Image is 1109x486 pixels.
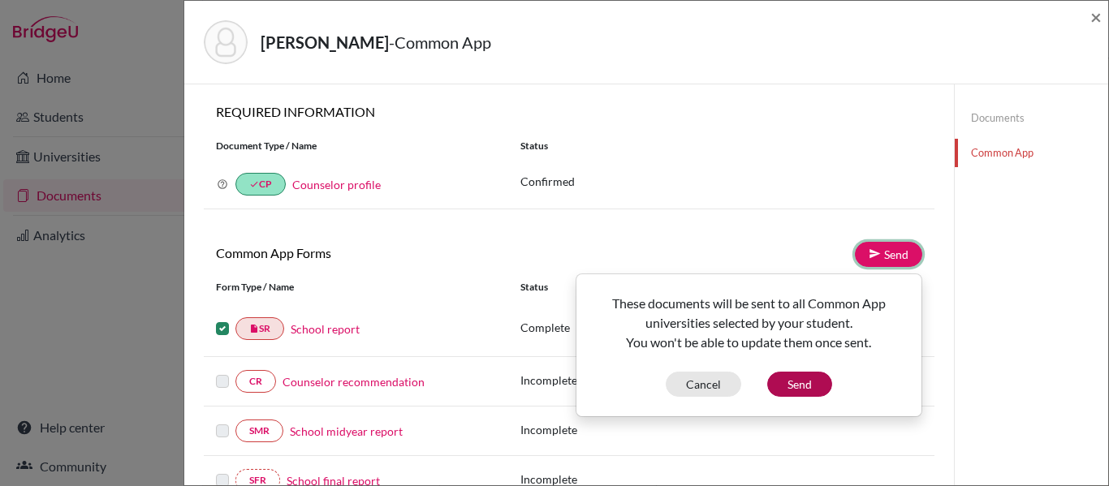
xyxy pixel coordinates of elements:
[855,242,922,267] a: Send
[261,32,389,52] strong: [PERSON_NAME]
[204,139,508,153] div: Document Type / Name
[290,423,403,440] a: School midyear report
[204,245,569,260] h6: Common App Forms
[520,372,688,389] p: Incomplete
[955,104,1108,132] a: Documents
[767,372,832,397] button: Send
[235,173,286,196] a: doneCP
[235,370,276,393] a: CR
[576,273,922,417] div: Send
[508,139,934,153] div: Status
[955,139,1108,167] a: Common App
[291,320,360,338] a: School report
[235,419,283,442] a: SMR
[520,173,922,190] p: Confirmed
[389,32,491,52] span: - Common App
[249,324,259,333] i: insert_drive_file
[235,317,284,340] a: insert_drive_fileSR
[204,104,934,119] h6: REQUIRED INFORMATION
[589,294,908,352] p: These documents will be sent to all Common App universities selected by your student. You won't b...
[520,319,688,336] p: Complete
[666,372,741,397] button: Cancel
[249,179,259,189] i: done
[283,373,425,390] a: Counselor recommendation
[520,280,688,295] div: Status
[204,280,508,295] div: Form Type / Name
[292,178,381,191] a: Counselor profile
[1090,5,1102,28] span: ×
[1090,7,1102,27] button: Close
[520,421,688,438] p: Incomplete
